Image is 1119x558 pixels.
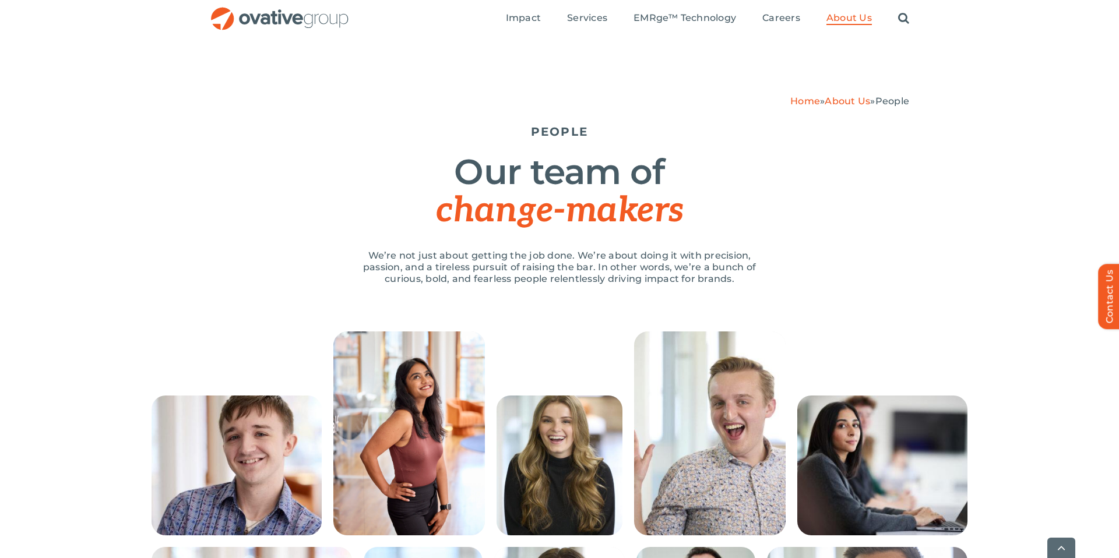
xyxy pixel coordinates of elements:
a: Impact [506,12,541,25]
h5: PEOPLE [210,125,909,139]
span: » » [790,96,909,107]
a: About Us [826,12,872,25]
a: About Us [825,96,870,107]
a: EMRge™ Technology [634,12,736,25]
a: Services [567,12,607,25]
a: Home [790,96,820,107]
span: Impact [506,12,541,24]
a: OG_Full_horizontal_RGB [210,6,350,17]
p: We’re not just about getting the job done. We’re about doing it with precision, passion, and a ti... [350,250,769,285]
img: People – Collage McCrossen [634,331,786,535]
h1: Our team of [210,153,909,229]
a: Careers [762,12,800,25]
a: Search [898,12,909,25]
span: change-makers [436,190,683,232]
img: People – Collage Ethan [152,395,322,535]
span: Careers [762,12,800,24]
img: 240613_Ovative Group_Portrait14945 (1) [333,331,485,535]
span: People [875,96,909,107]
span: About Us [826,12,872,24]
span: EMRge™ Technology [634,12,736,24]
span: Services [567,12,607,24]
img: People – Collage Trushna [797,395,967,535]
img: People – Collage Lauren [497,395,622,535]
